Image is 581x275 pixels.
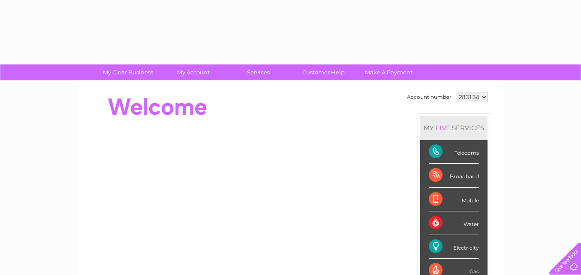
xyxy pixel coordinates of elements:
div: Water [429,211,479,235]
a: Make A Payment [353,64,424,80]
a: Services [223,64,294,80]
div: Broadband [429,164,479,187]
td: Account number [405,90,454,104]
div: MY SERVICES [420,116,488,140]
a: Customer Help [288,64,359,80]
a: My Clear Business [93,64,163,80]
div: Electricity [429,235,479,259]
a: My Account [158,64,229,80]
div: Mobile [429,188,479,211]
div: Telecoms [429,140,479,164]
div: LIVE [434,124,452,132]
